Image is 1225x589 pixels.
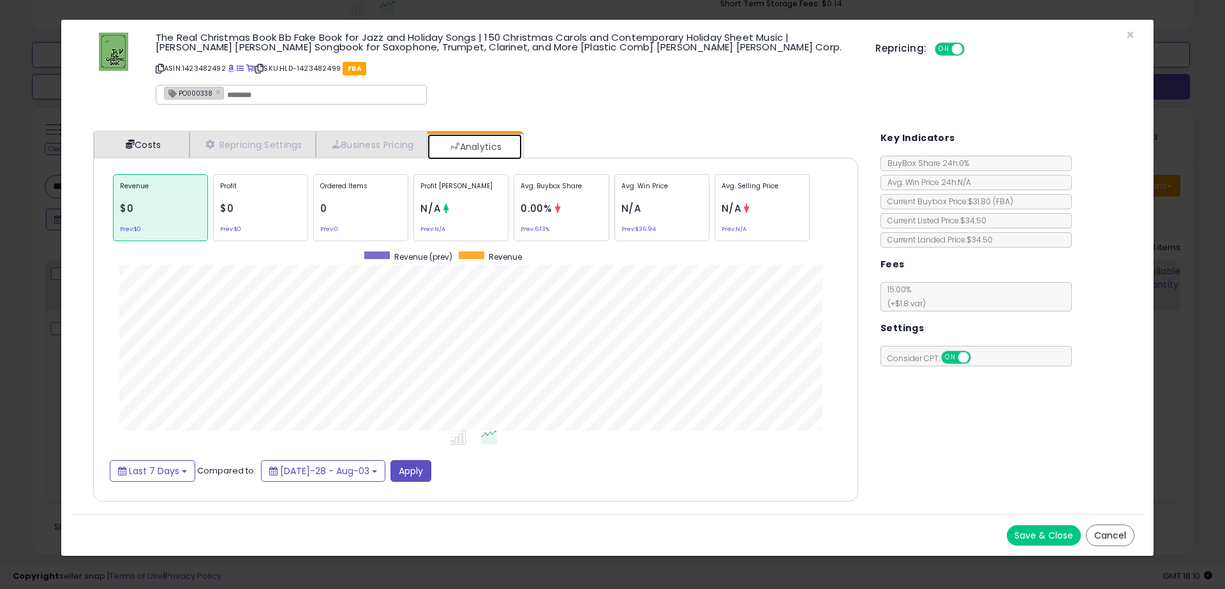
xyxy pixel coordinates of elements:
[1126,26,1134,44] span: ×
[881,177,971,188] span: Avg. Win Price 24h: N/A
[621,227,656,231] small: Prev: $36.94
[320,202,327,215] span: 0
[521,227,549,231] small: Prev: 6.13%
[969,352,989,363] span: OFF
[120,227,141,231] small: Prev: $0
[197,464,256,476] span: Compared to:
[621,181,702,200] p: Avg. Win Price
[521,202,551,215] span: 0.00%
[722,227,746,231] small: Prev: N/A
[881,353,988,364] span: Consider CPT:
[722,181,803,200] p: Avg. Selling Price
[881,234,993,245] span: Current Landed Price: $34.50
[394,251,452,262] span: Revenue (prev)
[880,320,924,336] h5: Settings
[881,284,926,309] span: 15.00 %
[94,131,189,158] a: Costs
[237,63,244,73] a: All offer listings
[120,202,133,215] span: $0
[216,86,223,98] a: ×
[1086,525,1134,546] button: Cancel
[156,33,857,52] h3: The Real Christmas Book Bb Fake Book for Jazz and Holiday Songs | 150 Christmas Carols and Contem...
[936,44,952,55] span: ON
[962,44,983,55] span: OFF
[156,58,857,78] p: ASIN: 1423482492 | SKU: HLD-1423482499
[880,130,955,146] h5: Key Indicators
[280,465,369,477] span: [DATE]-28 - Aug-03
[228,63,235,73] a: BuyBox page
[521,181,602,200] p: Avg. Buybox Share
[220,202,234,215] span: $0
[881,215,986,226] span: Current Listed Price: $34.50
[942,352,958,363] span: ON
[120,181,201,200] p: Revenue
[220,227,241,231] small: Prev: $0
[343,62,366,75] span: FBA
[189,131,316,158] a: Repricing Settings
[427,134,522,160] a: Analytics
[390,460,431,482] button: Apply
[489,251,522,262] span: Revenue
[875,43,926,54] h5: Repricing:
[420,227,445,231] small: Prev: N/A
[316,131,427,158] a: Business Pricing
[246,63,253,73] a: Your listing only
[420,202,440,215] span: N/A
[722,202,741,215] span: N/A
[881,196,1013,207] span: Current Buybox Price:
[99,33,128,71] img: 410vi0iLgvL._SL60_.jpg
[420,181,501,200] p: Profit [PERSON_NAME]
[220,181,301,200] p: Profit
[165,87,212,98] span: PO000338
[320,227,338,231] small: Prev: 0
[881,158,969,168] span: BuyBox Share 24h: 0%
[320,181,401,200] p: Ordered Items
[968,196,1013,207] span: $31.80
[1007,525,1081,546] button: Save & Close
[881,298,926,309] span: (+$1.8 var)
[129,465,179,477] span: Last 7 Days
[993,196,1013,207] span: ( FBA )
[621,202,641,215] span: N/A
[880,257,905,272] h5: Fees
